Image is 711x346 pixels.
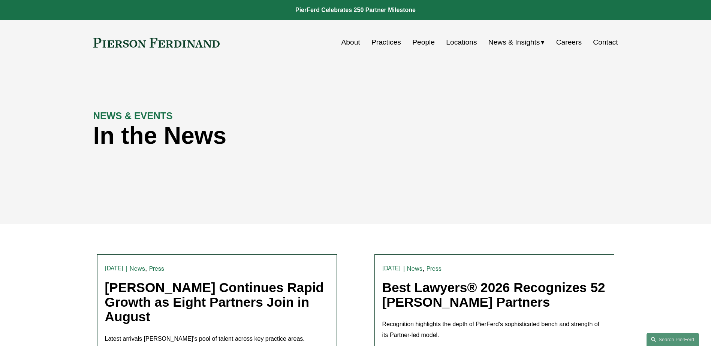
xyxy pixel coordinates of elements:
[647,333,699,346] a: Search this site
[382,265,401,271] time: [DATE]
[93,110,173,121] strong: NEWS & EVENTS
[427,265,442,272] a: Press
[149,265,165,272] a: Press
[488,36,540,49] span: News & Insights
[341,35,360,49] a: About
[382,319,606,341] p: Recognition highlights the depth of PierFerd’s sophisticated bench and strength of its Partner-le...
[130,265,145,272] a: News
[488,35,545,49] a: folder dropdown
[371,35,401,49] a: Practices
[412,35,435,49] a: People
[593,35,618,49] a: Contact
[105,280,324,324] a: [PERSON_NAME] Continues Rapid Growth as Eight Partners Join in August
[422,264,424,272] span: ,
[407,265,422,272] a: News
[93,122,487,149] h1: In the News
[446,35,477,49] a: Locations
[105,334,329,345] p: Latest arrivals [PERSON_NAME]’s pool of talent across key practice areas.
[382,280,605,309] a: Best Lawyers® 2026 Recognizes 52 [PERSON_NAME] Partners
[105,265,124,271] time: [DATE]
[145,264,147,272] span: ,
[556,35,582,49] a: Careers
